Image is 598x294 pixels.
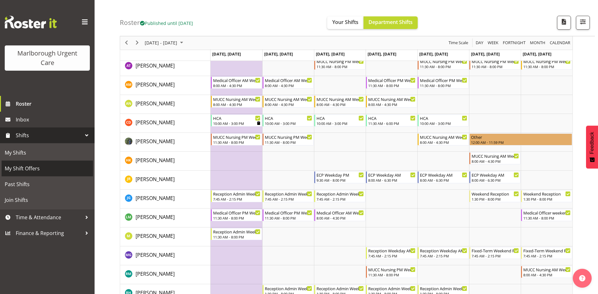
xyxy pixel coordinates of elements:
[332,19,358,26] span: Your Shifts
[265,285,312,291] div: Reception Admin Weekday PM
[211,133,262,145] div: Gloria Varghese"s event - MUCC Nursing PM Weekday Begin From Monday, November 3, 2025 at 11:30:00...
[487,39,499,47] span: Week
[140,20,193,26] span: Published until [DATE]
[523,247,571,254] div: Fixed-Term Weekend Reception
[211,96,262,108] div: Alysia Newman-Woods"s event - MUCC Nursing AM Weekday Begin From Monday, November 3, 2025 at 8:00...
[213,197,260,202] div: 7:45 AM - 2:15 PM
[420,140,467,145] div: 8:00 AM - 4:30 PM
[316,51,345,57] span: [DATE], [DATE]
[263,190,314,202] div: Josephine Godinez"s event - Reception Admin Weekday AM Begin From Tuesday, November 4, 2025 at 7:...
[264,51,293,57] span: [DATE], [DATE]
[144,39,178,47] span: [DATE] - [DATE]
[136,119,175,126] a: [PERSON_NAME]
[448,39,469,47] button: Time Scale
[316,121,364,126] div: 10:00 AM - 3:00 PM
[211,190,262,202] div: Josephine Godinez"s event - Reception Admin Weekday AM Begin From Monday, November 3, 2025 at 7:4...
[16,213,82,222] span: Time & Attendance
[368,178,415,183] div: 8:00 AM - 6:30 PM
[589,132,595,154] span: Feedback
[265,121,312,126] div: 10:00 AM - 3:00 PM
[120,76,211,95] td: Alexandra Madigan resource
[120,171,211,190] td: Jacinta Rangi resource
[523,64,571,69] div: 11:30 AM - 8:00 PM
[472,58,519,64] div: MUCC Nursing PM Weekends
[120,265,211,284] td: Rachel Murphy resource
[16,99,91,109] span: Roster
[316,115,364,121] div: HCA
[136,175,175,183] a: [PERSON_NAME]
[368,51,396,57] span: [DATE], [DATE]
[136,138,175,145] a: [PERSON_NAME]
[136,62,175,69] span: [PERSON_NAME]
[120,152,211,171] td: Hayley Keown resource
[314,115,365,126] div: Cordelia Davies"s event - HCA Begin From Wednesday, November 5, 2025 at 10:00:00 AM GMT+13:00 End...
[366,266,417,278] div: Rachel Murphy"s event - MUCC Nursing PM Weekday Begin From Thursday, November 6, 2025 at 11:30:00...
[475,39,485,47] button: Timeline Day
[2,145,93,161] a: My Shifts
[5,195,90,205] span: Join Shifts
[265,96,312,102] div: MUCC Nursing AM Weekday
[5,179,90,189] span: Past Shifts
[213,121,260,126] div: 10:00 AM - 3:00 PM
[521,247,572,259] div: Megan Gander"s event - Fixed-Term Weekend Reception Begin From Sunday, November 9, 2025 at 7:45:0...
[420,178,467,183] div: 8:00 AM - 6:30 PM
[471,51,500,57] span: [DATE], [DATE]
[265,83,312,88] div: 8:00 AM - 4:30 PM
[366,96,417,108] div: Alysia Newman-Woods"s event - MUCC Nursing AM Weekday Begin From Thursday, November 6, 2025 at 8:...
[420,115,467,121] div: HCA
[472,159,519,164] div: 8:00 AM - 4:30 PM
[16,131,82,140] span: Shifts
[136,138,175,145] span: [PERSON_NAME]
[136,100,175,107] a: [PERSON_NAME]
[136,213,175,221] a: [PERSON_NAME]
[420,121,467,126] div: 10:00 AM - 3:00 PM
[213,115,260,121] div: HCA
[368,121,415,126] div: 11:30 AM - 6:00 PM
[136,156,175,164] a: [PERSON_NAME]
[521,58,572,70] div: Agnes Tyson"s event - MUCC Nursing PM Weekends Begin From Sunday, November 9, 2025 at 11:30:00 AM...
[472,247,519,254] div: Fixed-Term Weekend Reception
[472,172,519,178] div: ECP Weekday AM
[136,195,175,202] span: [PERSON_NAME]
[368,253,415,258] div: 7:45 AM - 2:15 PM
[2,161,93,176] a: My Shift Offers
[263,77,314,89] div: Alexandra Madigan"s event - Medical Officer AM Weekday Begin From Tuesday, November 4, 2025 at 8:...
[314,96,365,108] div: Alysia Newman-Woods"s event - MUCC Nursing AM Weekday Begin From Wednesday, November 5, 2025 at 8...
[213,209,260,216] div: Medical Officer PM Weekday
[420,64,467,69] div: 11:30 AM - 8:00 PM
[213,83,260,88] div: 8:00 AM - 4:30 PM
[523,191,571,197] div: Weekend Reception
[121,36,132,50] div: previous period
[316,209,364,216] div: Medical Officer AM Weekday
[418,115,469,126] div: Cordelia Davies"s event - HCA Begin From Friday, November 7, 2025 at 10:00:00 AM GMT+13:00 Ends A...
[523,272,571,277] div: 8:00 AM - 4:30 PM
[420,172,467,178] div: ECP Weekday AM
[327,16,363,29] button: Your Shifts
[420,77,467,83] div: Medical Officer PM Weekday
[2,192,93,208] a: Join Shifts
[557,16,571,30] button: Download a PDF of the roster according to the set date range.
[368,272,415,277] div: 11:30 AM - 8:00 PM
[472,178,519,183] div: 8:00 AM - 6:30 PM
[120,114,211,133] td: Cordelia Davies resource
[420,134,467,140] div: MUCC Nursing AM Weekday
[368,285,415,291] div: Reception Admin Weekday PM
[368,77,415,83] div: Medical Officer PM Weekday
[314,171,365,183] div: Jacinta Rangi"s event - ECP Weekday PM Begin From Wednesday, November 5, 2025 at 9:30:00 AM GMT+1...
[549,39,571,47] span: calendar
[144,39,186,47] button: November 2025
[314,58,365,70] div: Agnes Tyson"s event - MUCC Nursing PM Weekday Begin From Wednesday, November 5, 2025 at 11:30:00 ...
[419,51,448,57] span: [DATE], [DATE]
[265,197,312,202] div: 7:45 AM - 2:15 PM
[316,102,364,107] div: 8:00 AM - 4:30 PM
[265,140,312,145] div: 11:30 AM - 8:00 PM
[549,39,572,47] button: Month
[523,253,571,258] div: 7:45 AM - 2:15 PM
[213,140,260,145] div: 11:30 AM - 8:00 PM
[120,95,211,114] td: Alysia Newman-Woods resource
[469,152,520,164] div: Hayley Keown"s event - MUCC Nursing AM Weekends Begin From Saturday, November 8, 2025 at 8:00:00 ...
[418,58,469,70] div: Agnes Tyson"s event - MUCC Nursing PM Weekday Begin From Friday, November 7, 2025 at 11:30:00 AM ...
[213,102,260,107] div: 8:00 AM - 4:30 PM
[472,197,519,202] div: 1:30 PM - 8:00 PM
